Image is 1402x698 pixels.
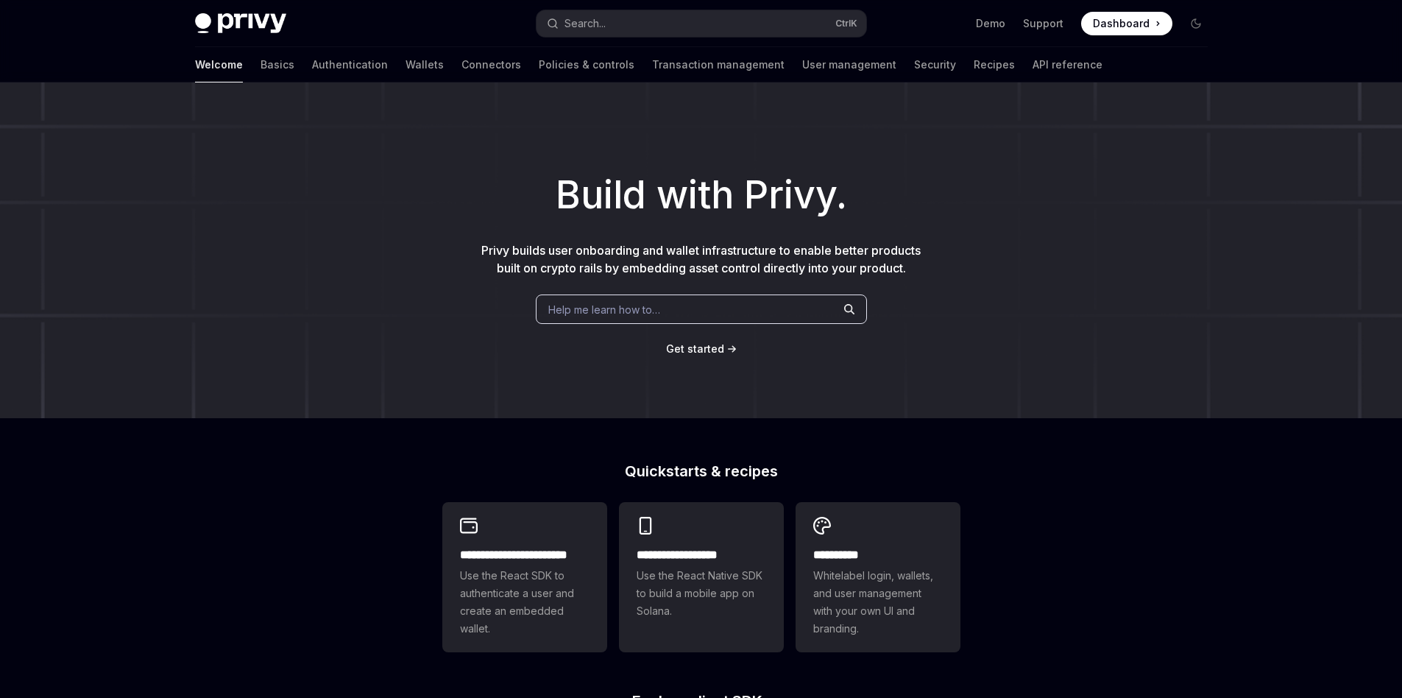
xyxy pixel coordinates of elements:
a: Wallets [406,47,444,82]
a: Security [914,47,956,82]
span: Use the React SDK to authenticate a user and create an embedded wallet. [460,567,590,638]
div: Search... [564,15,606,32]
a: Basics [261,47,294,82]
a: Connectors [461,47,521,82]
a: Authentication [312,47,388,82]
a: Policies & controls [539,47,634,82]
a: API reference [1033,47,1102,82]
span: Get started [666,342,724,355]
a: Dashboard [1081,12,1172,35]
img: dark logo [195,13,286,34]
span: Privy builds user onboarding and wallet infrastructure to enable better products built on crypto ... [481,243,921,275]
h1: Build with Privy. [24,166,1378,224]
a: Recipes [974,47,1015,82]
button: Search...CtrlK [537,10,866,37]
a: **** **** **** ***Use the React Native SDK to build a mobile app on Solana. [619,502,784,652]
span: Dashboard [1093,16,1150,31]
span: Use the React Native SDK to build a mobile app on Solana. [637,567,766,620]
a: **** *****Whitelabel login, wallets, and user management with your own UI and branding. [796,502,960,652]
a: Support [1023,16,1063,31]
a: Get started [666,342,724,356]
a: Transaction management [652,47,785,82]
span: Help me learn how to… [548,302,660,317]
span: Whitelabel login, wallets, and user management with your own UI and branding. [813,567,943,638]
a: User management [802,47,896,82]
h2: Quickstarts & recipes [442,464,960,479]
a: Demo [976,16,1005,31]
button: Toggle dark mode [1184,12,1208,35]
a: Welcome [195,47,243,82]
span: Ctrl K [835,18,857,29]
